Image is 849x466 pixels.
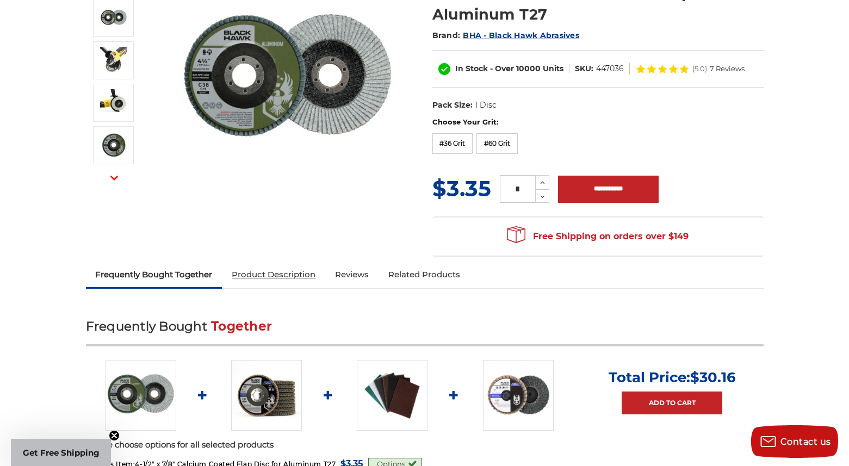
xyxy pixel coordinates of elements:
span: (5.0) [692,65,707,72]
span: Free Shipping on orders over $149 [507,226,689,247]
a: Frequently Bought Together [86,263,222,287]
span: $30.16 [690,369,736,386]
dt: Pack Size: [432,100,473,111]
label: Choose Your Grit: [432,117,764,128]
span: Together [211,319,272,334]
a: Product Description [222,263,325,287]
p: Total Price: [609,369,736,386]
span: Units [543,64,563,73]
button: Close teaser [109,430,120,441]
img: 4.5 inch flap disc for grinding aluminum [100,132,127,159]
span: 10000 [516,64,541,73]
a: Add to Cart [622,392,722,414]
a: Reviews [325,263,379,287]
img: BHA 4-1/2" x 7/8" Aluminum Flap Disc [100,4,127,32]
a: Related Products [379,263,470,287]
button: Next [101,166,127,190]
button: Contact us [751,425,838,458]
img: aluminum flap disc with stearate [100,89,127,116]
dd: 447036 [596,63,624,74]
span: In Stock [455,64,488,73]
span: 7 Reviews [710,65,745,72]
span: - Over [490,64,514,73]
span: Frequently Bought [86,319,207,334]
span: Contact us [780,437,831,447]
span: Brand: [432,30,461,40]
span: Get Free Shipping [23,448,100,458]
p: Please choose options for all selected products [86,439,764,451]
dd: 1 Disc [475,100,497,111]
dt: SKU: [575,63,593,74]
img: angle grinder disc for aluminum [100,47,127,74]
span: $3.35 [432,175,491,202]
a: BHA - Black Hawk Abrasives [463,30,579,40]
div: Get Free ShippingClose teaser [11,439,111,466]
img: BHA 4-1/2" x 7/8" Aluminum Flap Disc [106,360,176,431]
